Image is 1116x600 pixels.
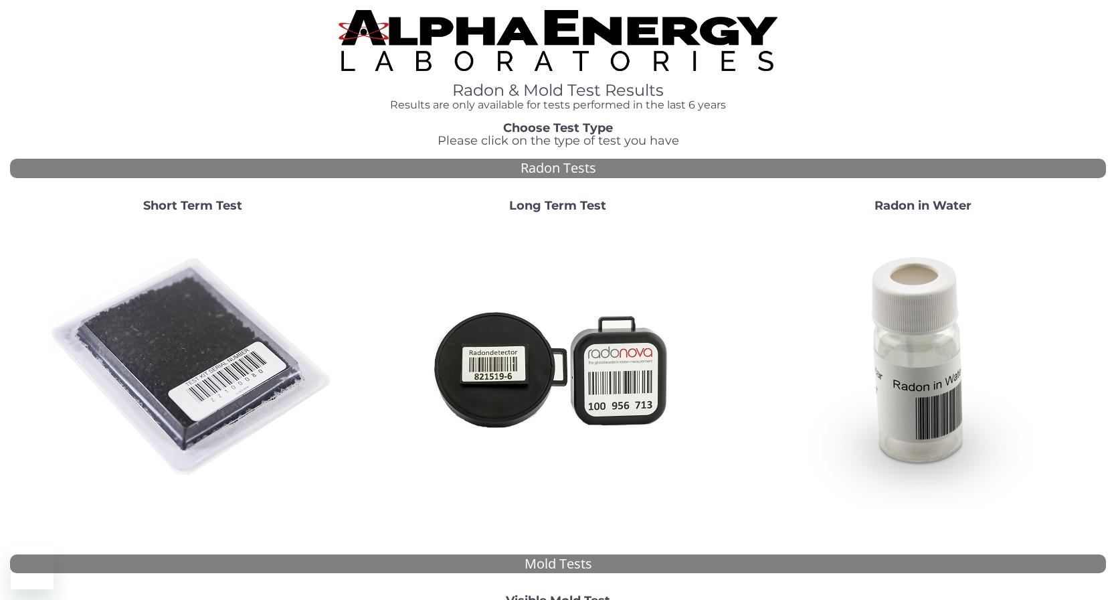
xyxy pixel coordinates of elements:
h4: Results are only available for tests performed in the last 6 years [339,99,777,111]
strong: Choose Test Type [503,121,613,135]
span: Please click on the type of test you have [438,133,679,148]
strong: Radon in Water [874,198,971,213]
div: Mold Tests [10,554,1106,574]
iframe: Button to launch messaging window [11,546,54,589]
h1: Radon & Mold Test Results [339,82,777,99]
strong: Short Term Test [143,198,242,213]
div: Radon Tests [10,159,1106,178]
img: TightCrop.jpg [339,10,777,71]
img: ShortTerm.jpg [49,224,337,512]
img: Radtrak2vsRadtrak3.jpg [414,224,702,512]
strong: Long Term Test [509,198,606,213]
img: RadoninWater.jpg [779,224,1067,512]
